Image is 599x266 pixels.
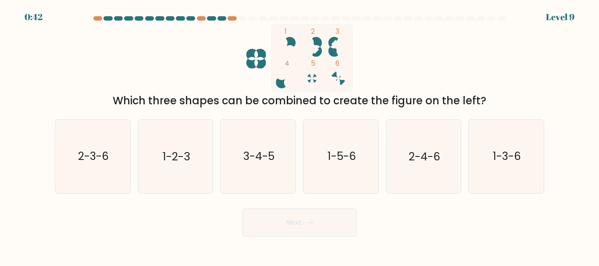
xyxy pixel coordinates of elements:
text: 1-2-3 [163,149,190,164]
text: 1-5-6 [327,149,356,164]
div: Level 9 [546,11,574,24]
text: 2-4-6 [409,149,440,164]
div: 0:42 [25,11,43,24]
div: Which three shapes can be combined to create the figure on the left? [60,93,539,109]
button: Next [242,209,357,237]
tspan: 5 [311,58,316,68]
tspan: 1 [285,26,287,36]
text: 3-4-5 [243,149,275,164]
tspan: 4 [285,58,290,68]
text: 2-3-6 [78,149,109,164]
tspan: 3 [335,26,339,36]
tspan: 2 [311,26,315,36]
text: 1-3-6 [493,149,521,164]
tspan: 6 [335,58,339,68]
